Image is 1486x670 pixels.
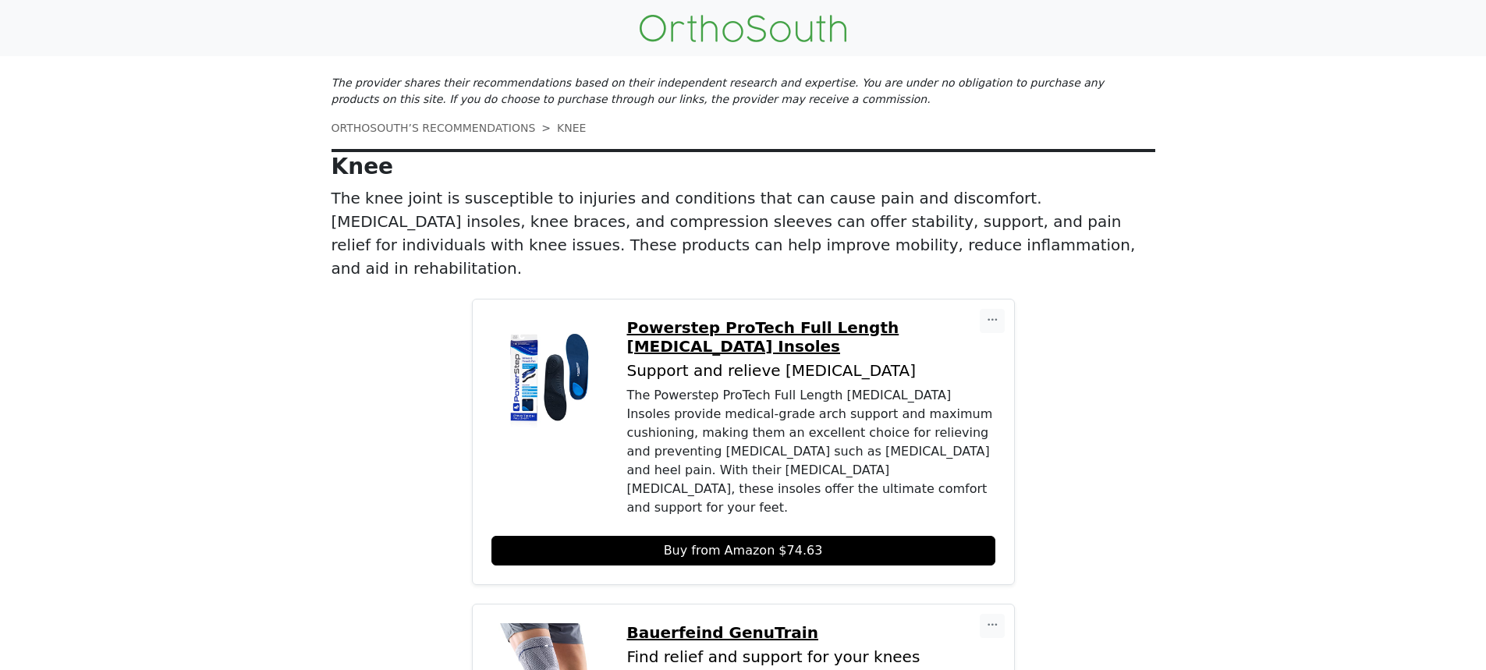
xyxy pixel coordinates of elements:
[332,75,1155,108] p: The provider shares their recommendations based on their independent research and expertise. You ...
[627,386,995,517] div: The Powerstep ProTech Full Length [MEDICAL_DATA] Insoles provide medical-grade arch support and m...
[332,154,1155,180] p: Knee
[535,120,586,136] li: KNEE
[332,186,1155,280] p: The knee joint is susceptible to injuries and conditions that can cause pain and discomfort. [MED...
[627,362,995,380] p: Support and relieve [MEDICAL_DATA]
[627,648,995,666] p: Find relief and support for your knees
[627,623,995,642] a: Bauerfeind GenuTrain
[332,122,536,134] a: ORTHOSOUTH’S RECOMMENDATIONS
[640,15,846,42] img: OrthoSouth
[491,536,995,565] a: Buy from Amazon $74.63
[627,318,995,356] a: Powerstep ProTech Full Length [MEDICAL_DATA] Insoles
[491,318,608,435] img: Powerstep ProTech Full Length Orthotic Insoles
